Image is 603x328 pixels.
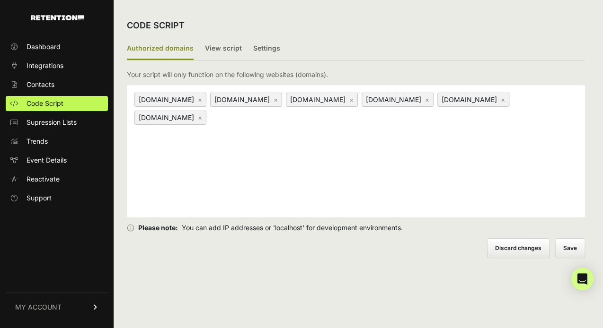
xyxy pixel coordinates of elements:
a: Trends [6,134,108,149]
span: Contacts [27,80,54,89]
label: Authorized domains [127,38,194,60]
a: Integrations [6,58,108,73]
span: Code Script [27,99,63,108]
label: View script [205,38,242,60]
button: Save [555,238,585,258]
a: × [274,95,278,104]
a: Supression Lists [6,115,108,130]
p: You can add IP addresses or 'localhost' for development environments. [127,223,585,233]
span: Support [27,193,52,203]
a: Event Details [6,153,108,168]
label: Discard changes [487,238,550,258]
a: × [198,113,202,121]
a: Dashboard [6,39,108,54]
img: Retention.com [31,15,84,20]
p: Your script will only function on the following websites (domains). [127,70,328,79]
div: [DOMAIN_NAME] [437,93,509,107]
div: [DOMAIN_NAME] [134,111,206,125]
span: Supression Lists [27,118,77,127]
div: [DOMAIN_NAME] [134,93,206,107]
a: × [198,95,202,104]
div: [DOMAIN_NAME] [362,93,434,107]
span: Integrations [27,61,63,70]
label: Settings [253,38,280,60]
a: Contacts [6,77,108,92]
a: Reactivate [6,172,108,187]
div: [DOMAIN_NAME] [286,93,358,107]
strong: Please note: [138,223,178,233]
span: Dashboard [27,42,61,52]
a: Code Script [6,96,108,111]
a: × [349,95,354,104]
a: MY ACCOUNT [6,293,108,321]
a: × [425,95,429,104]
span: Reactivate [27,174,60,184]
a: × [501,95,505,104]
h2: CODE SCRIPT [127,19,185,32]
span: Trends [27,137,48,146]
a: Support [6,190,108,206]
span: Event Details [27,155,67,165]
span: MY ACCOUNT [15,302,62,312]
div: Open Intercom Messenger [571,268,594,290]
div: [DOMAIN_NAME] [210,93,282,107]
